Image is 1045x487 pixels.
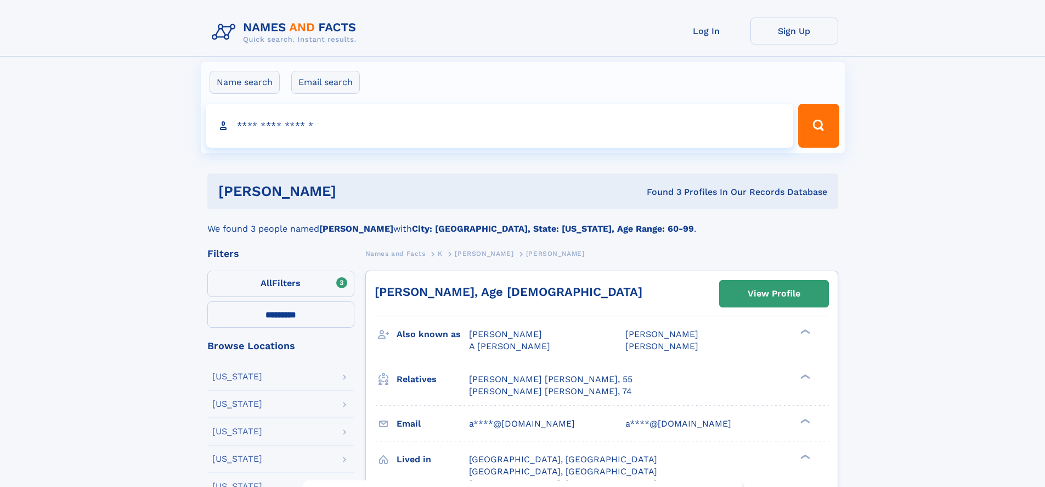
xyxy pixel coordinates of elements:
[663,18,750,44] a: Log In
[207,341,354,351] div: Browse Locations
[207,249,354,259] div: Filters
[319,223,393,234] b: [PERSON_NAME]
[469,466,657,477] span: [GEOGRAPHIC_DATA], [GEOGRAPHIC_DATA]
[212,455,262,463] div: [US_STATE]
[218,184,492,198] h1: [PERSON_NAME]
[455,250,513,258] span: [PERSON_NAME]
[412,223,694,234] b: City: [GEOGRAPHIC_DATA], State: [US_STATE], Age Range: 60-99
[625,329,698,339] span: [PERSON_NAME]
[397,415,469,433] h3: Email
[748,281,800,306] div: View Profile
[207,271,354,297] label: Filters
[455,247,513,260] a: [PERSON_NAME]
[212,400,262,408] div: [US_STATE]
[720,281,828,307] a: View Profile
[625,341,698,351] span: [PERSON_NAME]
[798,417,811,424] div: ❯
[750,18,838,44] a: Sign Up
[206,104,794,148] input: search input
[207,209,838,236] div: We found 3 people named with .
[291,71,360,94] label: Email search
[526,250,585,258] span: [PERSON_NAME]
[397,450,469,469] h3: Lived in
[798,104,839,148] button: Search Button
[469,341,550,351] span: A [PERSON_NAME]
[798,373,811,380] div: ❯
[261,278,272,288] span: All
[469,373,632,385] a: [PERSON_NAME] [PERSON_NAME], 55
[212,372,262,381] div: [US_STATE]
[397,325,469,344] h3: Also known as
[397,370,469,389] h3: Relatives
[438,247,443,260] a: K
[365,247,426,260] a: Names and Facts
[375,285,642,299] a: [PERSON_NAME], Age [DEMOGRAPHIC_DATA]
[469,385,632,398] a: [PERSON_NAME] [PERSON_NAME], 74
[207,18,365,47] img: Logo Names and Facts
[469,454,657,464] span: [GEOGRAPHIC_DATA], [GEOGRAPHIC_DATA]
[798,453,811,460] div: ❯
[438,250,443,258] span: K
[469,329,542,339] span: [PERSON_NAME]
[798,328,811,335] div: ❯
[492,186,827,198] div: Found 3 Profiles In Our Records Database
[212,427,262,436] div: [US_STATE]
[210,71,280,94] label: Name search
